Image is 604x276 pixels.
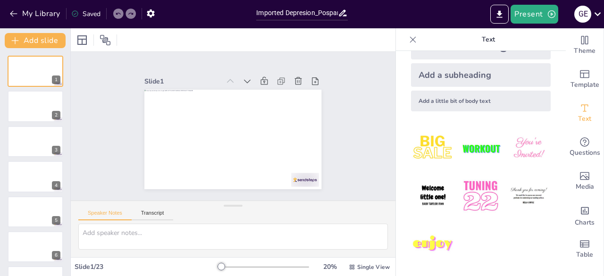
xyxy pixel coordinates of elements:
div: Add charts and graphs [566,198,604,232]
div: 5 [52,216,60,225]
div: 4 [8,161,63,192]
span: Single View [357,263,390,271]
div: Add ready made slides [566,62,604,96]
div: Add a subheading [411,63,551,87]
div: Layout [75,33,90,48]
button: G E [574,5,591,24]
div: 1 [8,56,63,87]
button: Transcript [132,210,174,220]
button: Export to PowerPoint [490,5,509,24]
span: Media [576,182,594,192]
span: Questions [570,148,600,158]
div: 2 [52,111,60,119]
div: 6 [52,251,60,259]
div: 1 [52,75,60,84]
img: 7.jpeg [411,222,455,266]
div: Add a table [566,232,604,266]
div: Slide 1 / 23 [75,262,218,271]
div: 6 [8,231,63,262]
button: Present [511,5,558,24]
div: Slide 1 [169,45,241,84]
img: 5.jpeg [459,174,503,218]
button: Add slide [5,33,66,48]
input: Insert title [256,6,337,20]
div: Add a little bit of body text [411,91,551,111]
span: Charts [575,217,595,228]
div: Add images, graphics, shapes or video [566,164,604,198]
div: 2 [8,91,63,122]
span: Template [570,80,599,90]
img: 6.jpeg [507,174,551,218]
div: Saved [71,9,101,18]
span: Position [100,34,111,46]
img: 3.jpeg [507,126,551,170]
span: Table [576,250,593,260]
div: 3 [52,146,60,154]
img: 1.jpeg [411,126,455,170]
div: 20 % [319,262,341,271]
img: 4.jpeg [411,174,455,218]
div: G E [574,6,591,23]
span: Text [578,114,591,124]
div: 3 [8,126,63,157]
img: 2.jpeg [459,126,503,170]
p: Text [420,28,556,51]
div: Add text boxes [566,96,604,130]
div: Change the overall theme [566,28,604,62]
div: Get real-time input from your audience [566,130,604,164]
div: 4 [52,181,60,190]
div: 5 [8,196,63,227]
button: My Library [7,6,64,21]
button: Speaker Notes [78,210,132,220]
span: Theme [574,46,596,56]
